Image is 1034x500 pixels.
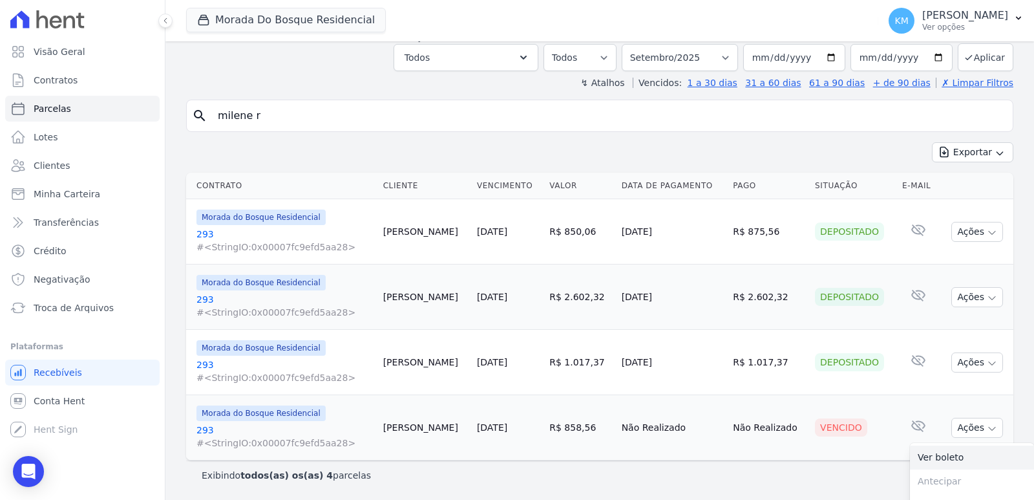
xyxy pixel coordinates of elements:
a: Transferências [5,210,160,235]
span: #<StringIO:0x00007fc9efd5aa28> [196,241,373,254]
a: Conta Hent [5,388,160,414]
span: #<StringIO:0x00007fc9efd5aa28> [196,437,373,450]
div: Depositado [815,223,884,241]
span: Contratos [34,74,78,87]
td: [DATE] [617,265,728,330]
span: Todos [405,50,430,65]
span: #<StringIO:0x00007fc9efd5aa28> [196,306,373,319]
button: Morada Do Bosque Residencial [186,8,386,32]
button: Aplicar [958,43,1013,71]
div: Depositado [815,288,884,306]
a: Negativação [5,266,160,292]
span: Minha Carteira [34,188,100,201]
span: Morada do Bosque Residencial [196,210,326,225]
td: [PERSON_NAME] [378,265,472,330]
td: [PERSON_NAME] [378,395,472,461]
div: Plataformas [10,339,154,354]
td: R$ 1.017,37 [728,330,810,395]
a: Contratos [5,67,160,93]
span: KM [894,16,908,25]
div: Open Intercom Messenger [13,456,44,487]
span: Morada do Bosque Residencial [196,275,326,290]
label: ↯ Atalhos [580,78,624,88]
th: Contrato [186,173,378,199]
a: 61 a 90 dias [809,78,865,88]
a: Clientes [5,153,160,179]
span: Clientes [34,159,70,172]
th: E-mail [897,173,940,199]
th: Cliente [378,173,472,199]
span: Visão Geral [34,45,85,58]
span: Negativação [34,273,90,286]
i: search [192,108,207,124]
td: R$ 2.602,32 [544,265,616,330]
a: [DATE] [477,292,507,302]
b: todos(as) os(as) 4 [240,470,333,481]
th: Pago [728,173,810,199]
a: + de 90 dias [873,78,931,88]
a: Ver boleto [910,446,1034,470]
a: Crédito [5,238,160,264]
div: Vencido [815,418,867,437]
span: Parcelas [34,102,71,115]
a: Lotes [5,124,160,150]
td: R$ 2.602,32 [728,265,810,330]
span: Morada do Bosque Residencial [196,406,326,421]
a: Parcelas [5,96,160,122]
span: Lotes [34,131,58,144]
a: Recebíveis [5,360,160,386]
td: R$ 858,56 [544,395,616,461]
button: Ações [951,287,1003,307]
span: #<StringIO:0x00007fc9efd5aa28> [196,371,373,384]
th: Data de Pagamento [617,173,728,199]
a: [DATE] [477,226,507,237]
a: 31 a 60 dias [745,78,801,88]
a: ✗ Limpar Filtros [936,78,1013,88]
a: [DATE] [477,357,507,367]
span: Morada do Bosque Residencial [196,340,326,356]
button: Exportar [932,142,1013,162]
a: Troca de Arquivos [5,295,160,321]
button: KM [PERSON_NAME] Ver opções [878,3,1034,39]
input: Buscar por nome do lote ou do cliente [210,103,1008,129]
td: R$ 1.017,37 [544,330,616,395]
th: Situação [810,173,897,199]
button: Ações [951,353,1003,373]
span: Troca de Arquivos [34,301,114,314]
td: [DATE] [617,330,728,395]
span: Crédito [34,245,67,257]
a: [DATE] [477,422,507,433]
td: [PERSON_NAME] [378,330,472,395]
td: R$ 875,56 [728,199,810,265]
a: 293#<StringIO:0x00007fc9efd5aa28> [196,424,373,450]
p: Ver opções [922,22,1008,32]
span: Recebíveis [34,366,82,379]
div: Depositado [815,353,884,371]
label: Vencidos: [633,78,682,88]
a: 293#<StringIO:0x00007fc9efd5aa28> [196,358,373,384]
a: Visão Geral [5,39,160,65]
th: Vencimento [472,173,544,199]
button: Ações [951,418,1003,438]
td: Não Realizado [617,395,728,461]
a: 293#<StringIO:0x00007fc9efd5aa28> [196,293,373,319]
td: [PERSON_NAME] [378,199,472,265]
a: 1 a 30 dias [688,78,737,88]
td: [DATE] [617,199,728,265]
span: Conta Hent [34,395,85,408]
p: Exibindo parcelas [202,469,371,482]
td: Não Realizado [728,395,810,461]
span: Transferências [34,216,99,229]
button: Todos [394,44,538,71]
a: Minha Carteira [5,181,160,207]
p: [PERSON_NAME] [922,9,1008,22]
button: Ações [951,222,1003,242]
a: 293#<StringIO:0x00007fc9efd5aa28> [196,228,373,254]
td: R$ 850,06 [544,199,616,265]
th: Valor [544,173,616,199]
